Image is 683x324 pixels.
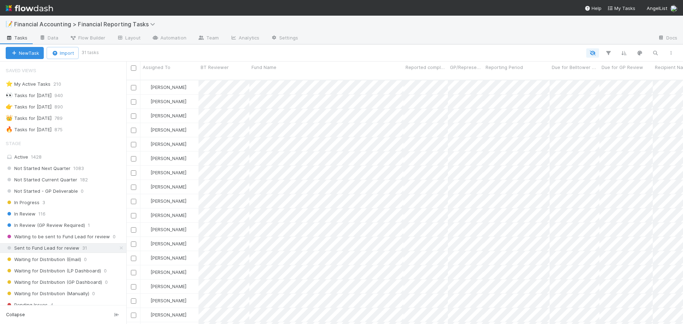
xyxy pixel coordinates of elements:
[42,198,45,207] span: 3
[144,84,149,90] img: avatar_8d06466b-a936-4205-8f52-b0cc03e2a179.png
[64,33,111,44] a: Flow Builder
[131,270,136,275] input: Toggle Row Selected
[144,155,149,161] img: avatar_fee1282a-8af6-4c79-b7c7-bf2cfad99775.png
[150,227,186,232] span: [PERSON_NAME]
[51,301,53,309] span: 4
[54,91,70,100] span: 940
[146,33,192,44] a: Automation
[150,283,186,289] span: [PERSON_NAME]
[131,313,136,318] input: Toggle Row Selected
[143,84,186,91] div: [PERSON_NAME]
[6,91,52,100] div: Tasks for [DATE]
[150,184,186,190] span: [PERSON_NAME]
[113,232,116,241] span: 0
[486,64,523,71] span: Reporting Period
[144,198,149,204] img: avatar_8d06466b-a936-4205-8f52-b0cc03e2a179.png
[224,33,265,44] a: Analytics
[201,64,229,71] span: BT Reviewer
[144,312,149,318] img: avatar_030f5503-c087-43c2-95d1-dd8963b2926c.png
[150,155,186,161] span: [PERSON_NAME]
[131,65,136,71] input: Toggle All Rows Selected
[6,244,79,253] span: Sent to Fund Lead for review
[6,175,77,184] span: Not Started Current Quarter
[143,140,186,148] div: [PERSON_NAME]
[143,155,186,162] div: [PERSON_NAME]
[6,312,25,318] span: Collapse
[6,136,21,150] span: Stage
[6,301,48,309] span: Pending Issues
[6,47,44,59] button: NewTask
[144,127,149,133] img: avatar_8d06466b-a936-4205-8f52-b0cc03e2a179.png
[6,34,28,41] span: Tasks
[406,64,446,71] span: Reported completed by
[131,256,136,261] input: Toggle Row Selected
[144,283,149,289] img: avatar_8d06466b-a936-4205-8f52-b0cc03e2a179.png
[607,5,635,11] span: My Tasks
[131,185,136,190] input: Toggle Row Selected
[647,5,667,11] span: AngelList
[6,115,13,121] span: 👑
[81,187,84,196] span: 0
[6,198,39,207] span: In Progress
[150,241,186,246] span: [PERSON_NAME]
[6,125,52,134] div: Tasks for [DATE]
[6,126,13,132] span: 🔥
[131,170,136,176] input: Toggle Row Selected
[144,269,149,275] img: avatar_8d06466b-a936-4205-8f52-b0cc03e2a179.png
[150,127,186,133] span: [PERSON_NAME]
[14,21,159,28] span: Financial Accounting > Financial Reporting Tasks
[82,244,87,253] span: 31
[80,175,88,184] span: 182
[70,34,105,41] span: Flow Builder
[143,197,186,205] div: [PERSON_NAME]
[143,98,186,105] div: [PERSON_NAME]
[143,226,186,233] div: [PERSON_NAME]
[265,33,304,44] a: Settings
[143,212,186,219] div: [PERSON_NAME]
[143,64,170,71] span: Assigned To
[131,199,136,204] input: Toggle Row Selected
[150,312,186,318] span: [PERSON_NAME]
[6,63,36,78] span: Saved Views
[6,278,102,287] span: Waiting for Distribution (GP Dashboard)
[143,311,186,318] div: [PERSON_NAME]
[131,128,136,133] input: Toggle Row Selected
[150,84,186,90] span: [PERSON_NAME]
[54,125,70,134] span: 875
[84,255,87,264] span: 0
[131,85,136,90] input: Toggle Row Selected
[105,278,108,287] span: 0
[131,113,136,119] input: Toggle Row Selected
[47,47,79,59] button: Import
[6,92,13,98] span: 👀
[88,221,90,230] span: 1
[6,221,85,230] span: In Review (GP Review Required)
[38,209,46,218] span: 116
[150,113,186,118] span: [PERSON_NAME]
[131,156,136,161] input: Toggle Row Selected
[150,212,186,218] span: [PERSON_NAME]
[143,254,186,261] div: [PERSON_NAME]
[6,103,13,110] span: 👉
[131,284,136,290] input: Toggle Row Selected
[150,269,186,275] span: [PERSON_NAME]
[143,183,186,190] div: [PERSON_NAME]
[131,298,136,304] input: Toggle Row Selected
[131,99,136,105] input: Toggle Row Selected
[6,187,78,196] span: Not Started - GP Deliverable
[143,240,186,247] div: [PERSON_NAME]
[6,114,52,123] div: Tasks for [DATE]
[150,99,186,104] span: [PERSON_NAME]
[131,142,136,147] input: Toggle Row Selected
[6,209,36,218] span: In Review
[150,198,186,204] span: [PERSON_NAME]
[143,269,186,276] div: [PERSON_NAME]
[92,289,95,298] span: 0
[6,153,125,161] div: Active
[6,2,53,14] img: logo-inverted-e16ddd16eac7371096b0.svg
[131,227,136,233] input: Toggle Row Selected
[192,33,224,44] a: Team
[53,80,68,89] span: 210
[111,33,146,44] a: Layout
[144,227,149,232] img: avatar_8d06466b-a936-4205-8f52-b0cc03e2a179.png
